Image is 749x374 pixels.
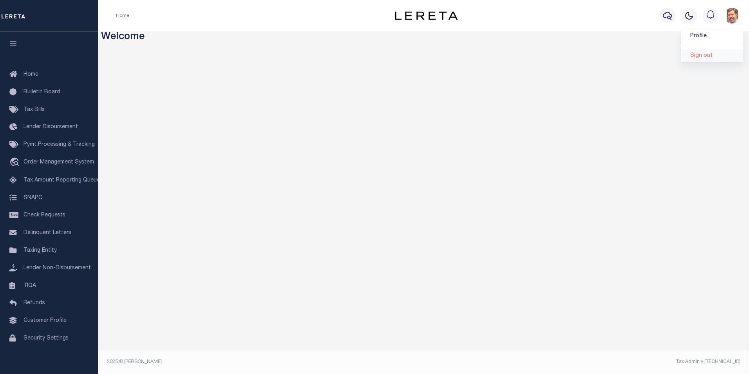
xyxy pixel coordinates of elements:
[24,72,38,77] span: Home
[24,300,45,306] span: Refunds
[24,283,36,288] span: TIQA
[101,358,424,365] div: 2025 © [PERSON_NAME].
[24,212,65,218] span: Check Requests
[9,158,22,168] i: travel_explore
[24,195,43,200] span: SNAPQ
[24,124,78,130] span: Lender Disbursement
[681,30,743,43] a: Profile
[116,12,129,19] li: Home
[24,178,100,183] span: Tax Amount Reporting Queue
[690,53,713,58] span: Sign out
[24,318,67,323] span: Customer Profile
[690,33,707,39] span: Profile
[101,31,746,44] h3: Welcome
[24,248,57,253] span: Taxing Entity
[24,160,94,165] span: Order Management System
[24,142,95,147] span: Pymt Processing & Tracking
[24,107,45,113] span: Tax Bills
[24,336,69,341] span: Security Settings
[429,358,740,365] div: Tax Admin v.[TECHNICAL_ID]
[681,49,743,62] a: Sign out
[24,230,71,236] span: Delinquent Letters
[395,11,458,20] img: logo-dark.svg
[24,265,91,271] span: Lender Non-Disbursement
[24,89,60,95] span: Bulletin Board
